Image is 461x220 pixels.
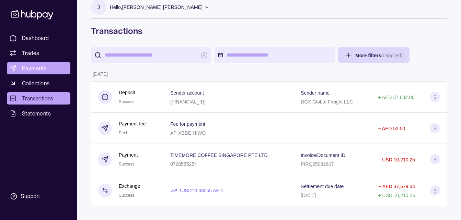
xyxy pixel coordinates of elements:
p: Payment fee [119,120,146,127]
p: Invoice/Document ID [301,152,345,158]
span: Transactions [22,94,54,102]
p: AP-XBBE-HIWO [170,130,206,136]
p: Exchange [119,182,140,190]
p: 0728555254 [170,161,197,167]
a: Trades [7,47,70,59]
p: 1 USD = 3.68055 AED [179,187,223,194]
a: Statements [7,107,70,120]
span: Collections [22,79,49,87]
a: Payments [7,62,70,74]
p: Settlement due date [301,184,344,189]
input: search [105,47,197,63]
p: − AED 52.50 [378,126,405,131]
span: Paid [119,131,127,135]
span: Payments [22,64,47,72]
span: Success [119,99,134,104]
span: Success [119,162,134,167]
span: Trades [22,49,39,57]
p: Fee for payment [170,121,205,127]
p: [DATE] [301,193,316,198]
p: Sender name [301,90,330,96]
p: + USD 10,210.25 [378,193,415,198]
button: More filters(0applied) [338,47,410,63]
p: J [97,3,100,11]
p: DGX Global Freight LLC [301,99,353,105]
p: Payment [119,151,138,159]
span: Success [119,193,134,198]
p: PIRQ25082607 [301,161,334,167]
span: Statements [22,109,51,118]
p: + AED 37,632.00 [378,95,414,100]
p: [FINANCIAL_ID] [170,99,206,105]
p: TIMEMORE COFFEE SINGAPORE PTE LTD [170,152,268,158]
a: Collections [7,77,70,89]
h1: Transactions [91,25,447,36]
p: ( 0 applied) [381,53,402,58]
p: Hello, [PERSON_NAME] [PERSON_NAME] [110,3,203,11]
a: Support [7,189,70,204]
p: [DATE] [93,71,108,77]
span: More filters [355,53,403,58]
p: Deposit [119,89,135,96]
span: Dashboard [22,34,49,42]
p: − USD 10,210.25 [378,157,415,162]
p: − AED 37,579.34 [379,184,415,189]
div: Support [21,193,40,200]
a: Transactions [7,92,70,105]
a: Dashboard [7,32,70,44]
p: Sender account [170,90,204,96]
